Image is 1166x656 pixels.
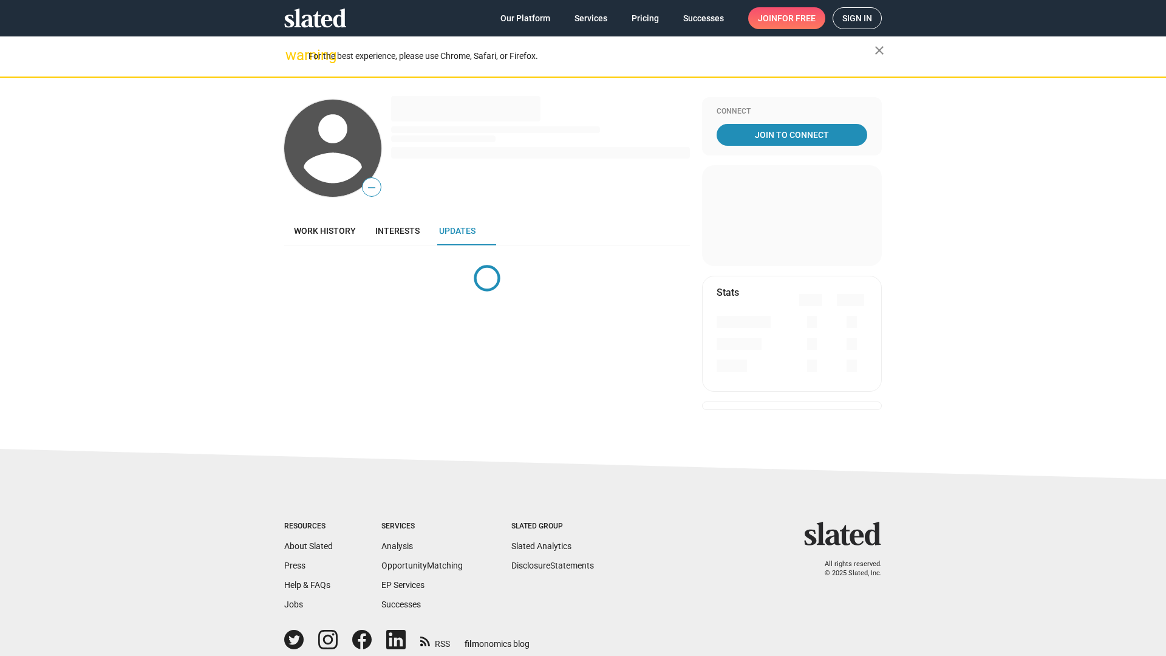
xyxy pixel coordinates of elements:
span: Services [574,7,607,29]
p: All rights reserved. © 2025 Slated, Inc. [812,560,882,578]
mat-icon: close [872,43,887,58]
a: Services [565,7,617,29]
span: Work history [294,226,356,236]
span: Updates [439,226,476,236]
mat-card-title: Stats [717,286,739,299]
a: Updates [429,216,485,245]
mat-icon: warning [285,48,300,63]
a: Sign in [833,7,882,29]
a: Analysis [381,541,413,551]
a: filmonomics blog [465,629,530,650]
a: RSS [420,631,450,650]
span: Pricing [632,7,659,29]
span: Join To Connect [719,124,865,146]
a: OpportunityMatching [381,561,463,570]
a: Join To Connect [717,124,867,146]
a: Help & FAQs [284,580,330,590]
a: Successes [673,7,734,29]
a: Slated Analytics [511,541,571,551]
span: — [363,180,381,196]
div: Resources [284,522,333,531]
span: Sign in [842,8,872,29]
div: For the best experience, please use Chrome, Safari, or Firefox. [309,48,874,64]
div: Connect [717,107,867,117]
a: Our Platform [491,7,560,29]
a: Interests [366,216,429,245]
a: EP Services [381,580,424,590]
a: Press [284,561,305,570]
a: Joinfor free [748,7,825,29]
span: Interests [375,226,420,236]
span: for free [777,7,816,29]
a: Jobs [284,600,303,609]
span: Join [758,7,816,29]
a: Successes [381,600,421,609]
span: Successes [683,7,724,29]
a: Work history [284,216,366,245]
a: DisclosureStatements [511,561,594,570]
span: Our Platform [500,7,550,29]
div: Services [381,522,463,531]
a: About Slated [284,541,333,551]
span: film [465,639,479,649]
div: Slated Group [511,522,594,531]
a: Pricing [622,7,669,29]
